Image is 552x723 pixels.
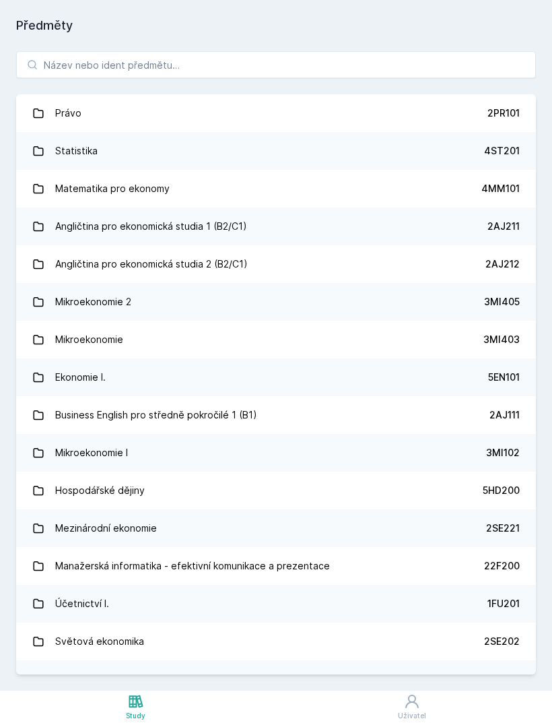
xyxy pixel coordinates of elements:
div: Hospodářské dějiny [55,477,145,504]
div: 5HD200 [483,484,520,497]
div: 3MI403 [483,333,520,346]
div: 4ST201 [484,144,520,158]
div: Angličtina pro ekonomická studia 1 (B2/C1) [55,213,247,240]
div: Právo [55,100,81,127]
a: Ekonomie I. 5EN101 [16,358,536,396]
div: Matematika pro ekonomy [55,175,170,202]
a: Statistika 4ST201 [16,132,536,170]
div: Study [126,711,145,721]
div: 22F200 [484,559,520,573]
a: Manažerská informatika - efektivní komunikace a prezentace 22F200 [16,547,536,585]
a: Hospodářské dějiny 5HD200 [16,472,536,509]
div: 2SE202 [484,635,520,648]
a: Angličtina pro ekonomická studia 2 (B2/C1) 2AJ212 [16,245,536,283]
a: Matematika pro ekonomy 4MM101 [16,170,536,208]
a: Mezinárodní ekonomie 2SE221 [16,509,536,547]
div: Světová ekonomika [55,628,144,655]
div: 2PR101 [487,106,520,120]
div: 5EN411 [487,672,520,686]
div: 5EN101 [488,371,520,384]
a: Angličtina pro ekonomická studia 1 (B2/C1) 2AJ211 [16,208,536,245]
div: 4MM101 [481,182,520,195]
div: 3MI102 [486,446,520,460]
h1: Předměty [16,16,536,35]
div: 2AJ111 [489,408,520,422]
div: Angličtina pro ekonomická studia 2 (B2/C1) [55,251,248,278]
div: Mikroekonomie I [55,439,128,466]
a: Ekonomie II. 5EN411 [16,660,536,698]
div: Mikroekonomie [55,326,123,353]
a: Mikroekonomie 2 3MI405 [16,283,536,321]
a: Účetnictví I. 1FU201 [16,585,536,623]
input: Název nebo ident předmětu… [16,51,536,78]
a: Business English pro středně pokročilé 1 (B1) 2AJ111 [16,396,536,434]
a: Právo 2PR101 [16,94,536,132]
div: 3MI405 [484,295,520,309]
div: 1FU201 [487,597,520,610]
div: Statistika [55,137,98,164]
div: 2SE221 [486,522,520,535]
div: Ekonomie II. [55,666,108,693]
div: Business English pro středně pokročilé 1 (B1) [55,402,257,429]
div: Mezinárodní ekonomie [55,515,157,542]
div: Mikroekonomie 2 [55,288,131,315]
div: 2AJ212 [485,257,520,271]
div: Uživatel [398,711,426,721]
div: Účetnictví I. [55,590,109,617]
a: Mikroekonomie 3MI403 [16,321,536,358]
a: Mikroekonomie I 3MI102 [16,434,536,472]
div: Manažerská informatika - efektivní komunikace a prezentace [55,553,330,579]
div: 2AJ211 [487,220,520,233]
div: Ekonomie I. [55,364,106,391]
a: Světová ekonomika 2SE202 [16,623,536,660]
